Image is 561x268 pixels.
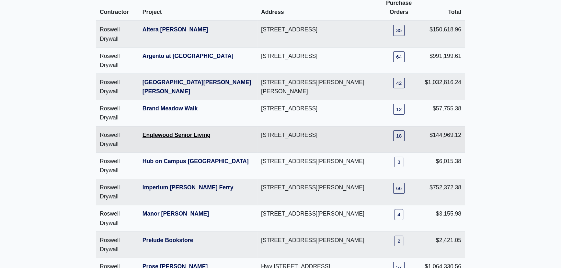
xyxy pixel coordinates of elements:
[421,126,465,152] td: $144,969.12
[257,231,377,258] td: [STREET_ADDRESS][PERSON_NAME]
[421,74,465,100] td: $1,032,816.24
[143,132,211,138] a: Englewood Senior Living
[395,209,403,220] a: 4
[393,104,405,115] a: 12
[143,26,208,33] a: Altera [PERSON_NAME]
[257,126,377,152] td: [STREET_ADDRESS]
[393,25,405,36] a: 35
[421,47,465,73] td: $991,199.61
[421,231,465,258] td: $2,421.05
[395,236,403,246] a: 2
[96,74,139,100] td: Roswell Drywall
[143,210,209,217] a: Manor [PERSON_NAME]
[257,74,377,100] td: [STREET_ADDRESS][PERSON_NAME][PERSON_NAME]
[393,78,405,88] a: 42
[257,100,377,126] td: [STREET_ADDRESS]
[257,179,377,205] td: [STREET_ADDRESS][PERSON_NAME]
[257,47,377,73] td: [STREET_ADDRESS]
[96,179,139,205] td: Roswell Drywall
[421,21,465,47] td: $150,618.96
[393,183,405,194] a: 66
[143,105,198,112] a: Brand Meadow Walk
[96,205,139,231] td: Roswell Drywall
[96,47,139,73] td: Roswell Drywall
[257,205,377,231] td: [STREET_ADDRESS][PERSON_NAME]
[257,21,377,47] td: [STREET_ADDRESS]
[393,130,405,141] a: 18
[393,51,405,62] a: 64
[421,152,465,179] td: $6,015.38
[143,158,249,164] a: Hub on Campus [GEOGRAPHIC_DATA]
[257,152,377,179] td: [STREET_ADDRESS][PERSON_NAME]
[143,79,251,95] a: [GEOGRAPHIC_DATA][PERSON_NAME][PERSON_NAME]
[421,205,465,231] td: $3,155.98
[96,126,139,152] td: Roswell Drywall
[143,184,234,191] a: Imperium [PERSON_NAME] Ferry
[96,100,139,126] td: Roswell Drywall
[96,152,139,179] td: Roswell Drywall
[96,21,139,47] td: Roswell Drywall
[143,53,234,59] a: Argento at [GEOGRAPHIC_DATA]
[395,157,403,167] a: 3
[96,231,139,258] td: Roswell Drywall
[421,179,465,205] td: $752,372.38
[143,237,193,243] a: Prelude Bookstore
[421,100,465,126] td: $57,755.38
